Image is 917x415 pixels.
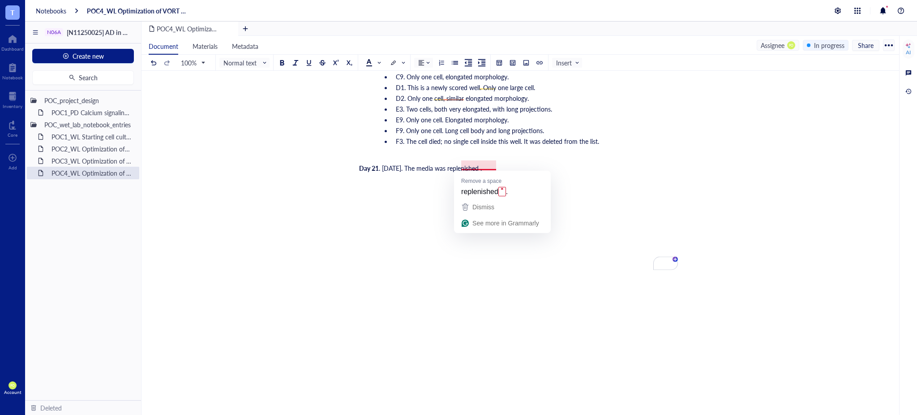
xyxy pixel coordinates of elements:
span: . [DATE]. The media was replenished . [379,164,482,173]
div: Core [8,132,17,138]
span: Materials [193,42,218,51]
span: Normal text [223,59,267,67]
div: POC_wet_lab_notebook_entries [40,118,136,131]
div: N06A [47,29,61,35]
span: F9. Only one cell. Long cell body and long projections. [396,126,544,135]
div: Inventory [3,104,22,109]
span: Metadata [232,42,258,51]
div: Dashboard [1,46,24,52]
a: Inventory [3,89,22,109]
div: In progress [814,40,844,50]
button: Search [32,70,134,85]
div: Add [9,165,17,170]
span: Insert [556,59,580,67]
span: E9. Only one cell. Elongated morphology. [396,115,509,124]
span: PO [789,43,793,47]
span: C9. Only one cell, elongated morphology. [396,72,509,81]
span: Search [79,74,98,81]
span: Create new [73,52,104,60]
button: Share [852,40,879,51]
div: POC1_WL Starting cell culture protocol [47,130,136,143]
div: POC3_WL Optimization of VORT resistance assay on U87MG cell line [47,155,136,167]
div: POC_project_design [40,94,136,107]
span: Day 21 [359,164,379,173]
span: PO [10,384,15,388]
a: Notebook [2,61,23,80]
div: AI [906,49,911,56]
span: D2. Only one cell, similar elongated morphology. [396,94,529,103]
div: POC2_WL Optimization of N06A library resistance assay on U87MG cell line [47,143,136,155]
span: F3. The cell died; no single cell inside this well. It was deleted from the list. [396,137,599,146]
span: D1. This is a newly scored well. Only one large cell. [396,83,535,92]
span: Document [149,42,178,51]
span: E3. Two cells, both very elongated, with long projections. [396,104,552,113]
button: Create new [32,49,134,63]
a: Notebooks [36,7,66,15]
a: Core [8,118,17,138]
span: T [10,7,15,18]
div: Account [4,389,21,395]
div: Assignee [761,40,784,50]
div: POC4_WL Optimization of VORT resistance assay on U87MG cell line + monoclonal selection [47,167,136,179]
a: POC4_WL Optimization of VORT resistance assay on U87MG cell line + monoclonal selection [87,7,188,15]
div: POC1_PD Calcium signaling screen of N06A library [47,106,136,119]
div: Notebook [2,75,23,80]
span: [N11250025] AD in GBM project-POC [67,28,173,37]
div: Deleted [40,403,62,413]
a: Dashboard [1,32,24,52]
span: Share [858,41,874,49]
span: 100% [181,59,205,67]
